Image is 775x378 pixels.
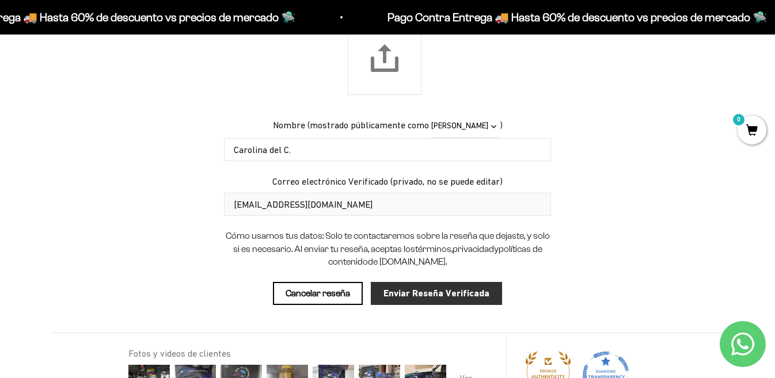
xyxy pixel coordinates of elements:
[732,113,746,127] mark: 0
[310,119,429,131] label: mostrado públicamente como
[273,119,305,131] label: Nombre
[224,230,551,268] p: Cómo usamos tus datos: Solo te contactaremos sobre la reseña que dejaste, y solo si es necesario....
[307,120,503,130] span: ( )
[431,114,500,138] select: Name format
[368,8,748,26] p: Pago Contra Entrega 🚚 Hasta 60% de descuento vs precios de mercado 🛸
[224,193,551,216] input: Dirección de correo electrónico
[224,175,551,188] label: Correo electrónico Verificado (privado, no se puede editar)
[328,244,542,266] a: políticas de contenido
[128,347,492,360] div: Fotos y videos de clientes
[224,138,551,161] input: Nombre
[738,125,766,138] a: 0
[415,244,451,254] a: términos
[273,282,363,305] a: Cancelar reseña
[371,282,502,305] input: Enviar Reseña Verificada
[453,244,494,254] a: privacidad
